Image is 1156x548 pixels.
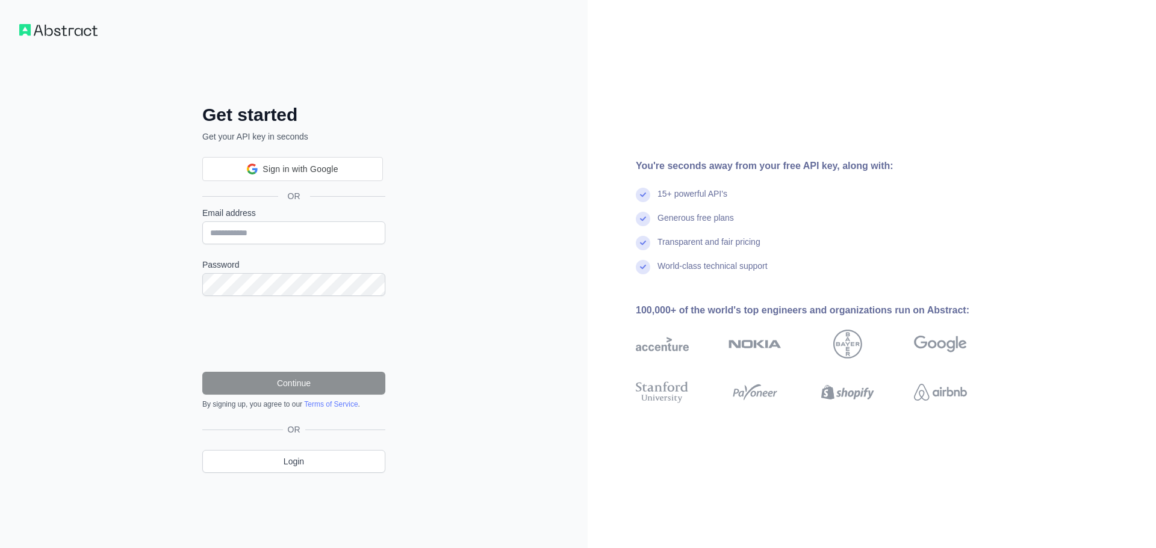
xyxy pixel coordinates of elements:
img: check mark [636,188,650,202]
img: google [914,330,967,359]
img: nokia [729,330,782,359]
a: Terms of Service [304,400,358,408]
img: shopify [821,379,874,405]
img: check mark [636,212,650,226]
div: Generous free plans [657,212,734,236]
img: stanford university [636,379,689,405]
img: check mark [636,260,650,274]
a: Login [202,450,385,473]
span: OR [283,423,305,436]
div: You're seconds away from your free API key, along with: [636,159,1005,173]
div: 15+ powerful API's [657,188,727,212]
h2: Get started [202,104,385,126]
img: check mark [636,236,650,250]
img: airbnb [914,379,967,405]
span: OR [278,190,310,202]
label: Password [202,259,385,271]
img: accenture [636,330,689,359]
div: Transparent and fair pricing [657,236,760,260]
iframe: reCAPTCHA [202,310,385,357]
span: Sign in with Google [263,163,338,176]
div: Sign in with Google [202,157,383,181]
div: 100,000+ of the world's top engineers and organizations run on Abstract: [636,303,1005,318]
label: Email address [202,207,385,219]
p: Get your API key in seconds [202,131,385,143]
button: Continue [202,372,385,395]
div: By signing up, you agree to our . [202,399,385,409]
div: World-class technical support [657,260,768,284]
img: Workflow [19,24,98,36]
img: payoneer [729,379,782,405]
img: bayer [833,330,862,359]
